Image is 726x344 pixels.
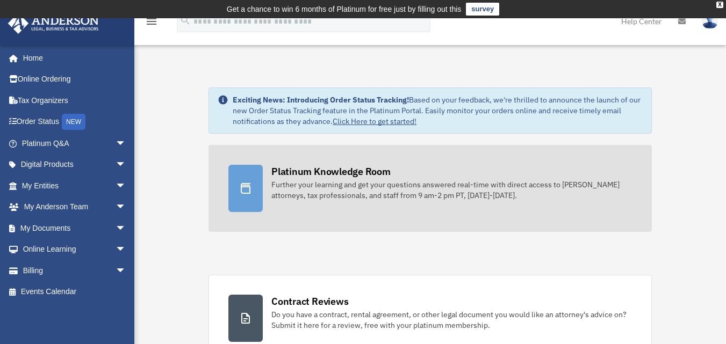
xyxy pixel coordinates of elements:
[8,154,142,175] a: Digital Productsarrow_drop_down
[8,196,142,218] a: My Anderson Teamarrow_drop_down
[8,90,142,111] a: Tax Organizers
[145,19,158,28] a: menu
[116,175,137,197] span: arrow_drop_down
[116,217,137,239] span: arrow_drop_down
[209,145,652,232] a: Platinum Knowledge Room Further your learning and get your questions answered real-time with dire...
[8,47,137,69] a: Home
[271,165,391,178] div: Platinum Knowledge Room
[8,69,142,90] a: Online Ordering
[271,295,348,308] div: Contract Reviews
[145,15,158,28] i: menu
[233,94,643,127] div: Based on your feedback, we're thrilled to announce the launch of our new Order Status Tracking fe...
[116,154,137,176] span: arrow_drop_down
[179,14,191,26] i: search
[466,3,499,16] a: survey
[116,196,137,218] span: arrow_drop_down
[8,217,142,239] a: My Documentsarrow_drop_down
[116,133,137,155] span: arrow_drop_down
[8,239,142,260] a: Online Learningarrow_drop_down
[716,2,723,8] div: close
[227,3,462,16] div: Get a chance to win 6 months of Platinum for free just by filling out this
[333,116,416,126] a: Click Here to get started!
[702,13,718,29] img: User Pic
[5,13,102,34] img: Anderson Advisors Platinum Portal
[8,111,142,133] a: Order StatusNEW
[8,175,142,196] a: My Entitiesarrow_drop_down
[8,260,142,281] a: Billingarrow_drop_down
[271,309,632,331] div: Do you have a contract, rental agreement, or other legal document you would like an attorney's ad...
[8,281,142,303] a: Events Calendar
[62,114,85,130] div: NEW
[8,133,142,154] a: Platinum Q&Aarrow_drop_down
[233,95,409,105] strong: Exciting News: Introducing Order Status Tracking!
[116,260,137,282] span: arrow_drop_down
[116,239,137,261] span: arrow_drop_down
[271,179,632,201] div: Further your learning and get your questions answered real-time with direct access to [PERSON_NAM...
